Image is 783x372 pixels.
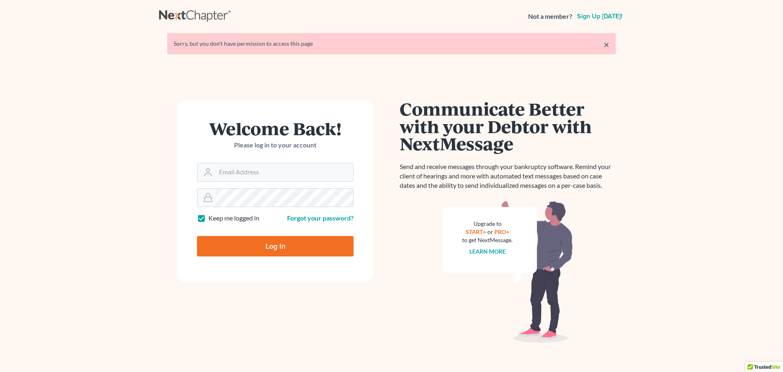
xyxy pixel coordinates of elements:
input: Log In [197,236,354,256]
a: Sign up [DATE]! [575,13,624,20]
strong: Not a member? [528,12,572,21]
div: Sorry, but you don't have permission to access this page [174,40,609,48]
input: Email Address [216,163,353,181]
div: Upgrade to [462,220,513,228]
a: START+ [466,228,486,235]
div: to get NextMessage. [462,236,513,244]
h1: Communicate Better with your Debtor with NextMessage [400,100,616,152]
p: Please log in to your account [197,140,354,150]
a: × [604,40,609,49]
span: or [487,228,493,235]
label: Keep me logged in [208,214,259,223]
h1: Welcome Back! [197,120,354,137]
a: Forgot your password? [287,214,354,222]
a: PRO+ [494,228,509,235]
img: nextmessage_bg-59042aed3d76b12b5cd301f8e5b87938c9018125f34e5fa2b7a6b67550977c72.svg [442,200,573,343]
a: Learn more [469,248,506,255]
p: Send and receive messages through your bankruptcy software. Remind your client of hearings and mo... [400,162,616,190]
